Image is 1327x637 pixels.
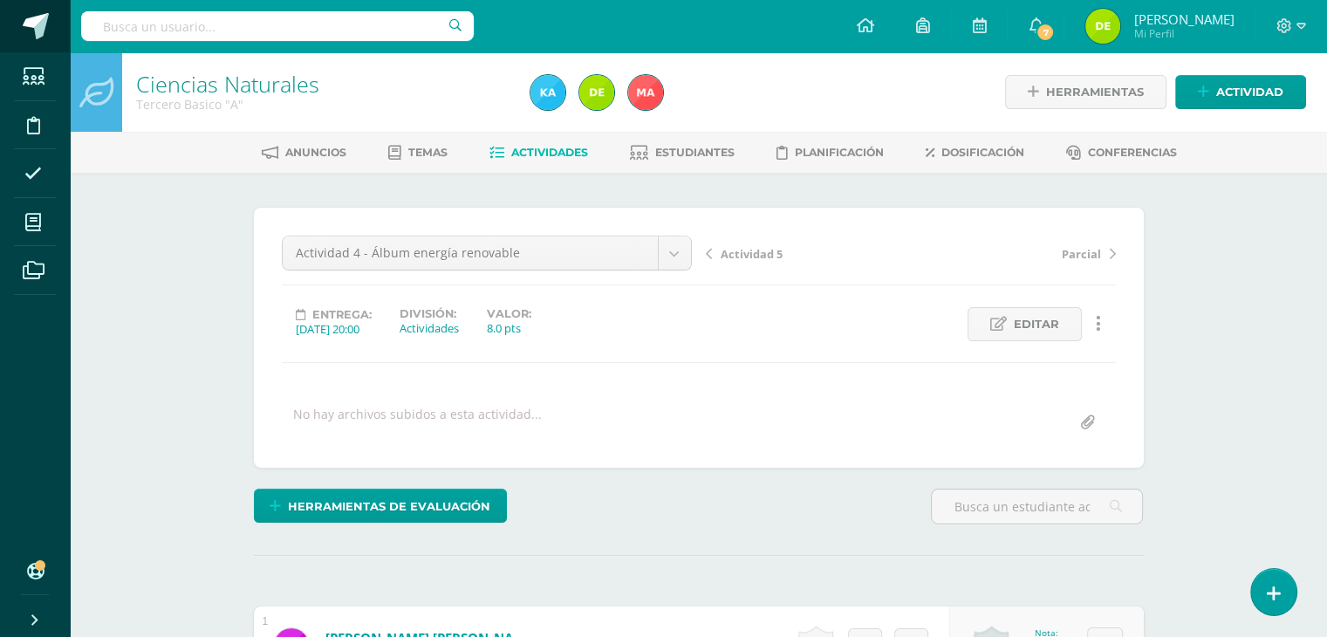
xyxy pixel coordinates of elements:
span: Mi Perfil [1133,26,1234,41]
img: 258196113818b181416f1cb94741daed.png [530,75,565,110]
span: Herramientas de evaluación [288,490,490,523]
span: Planificación [795,146,884,159]
span: Herramientas [1046,76,1144,108]
a: Actividad 5 [706,244,911,262]
span: Estudiantes [655,146,735,159]
img: 29c298bc4911098bb12dddd104e14123.png [579,75,614,110]
span: [PERSON_NAME] [1133,10,1234,28]
div: Actividades [400,320,459,336]
span: Conferencias [1088,146,1177,159]
span: Editar [1014,308,1059,340]
span: Actividad 4 - Álbum energía renovable [296,236,645,270]
span: Actividades [511,146,588,159]
span: Parcial [1062,246,1101,262]
a: Anuncios [262,139,346,167]
a: Planificación [776,139,884,167]
span: Actividad 5 [721,246,783,262]
div: [DATE] 20:00 [296,321,372,337]
span: Entrega: [312,308,372,321]
span: Actividad [1216,76,1283,108]
span: 7 [1036,23,1055,42]
input: Busca un estudiante aquí... [932,490,1142,524]
div: Tercero Basico 'A' [136,96,510,113]
label: Valor: [487,307,531,320]
input: Busca un usuario... [81,11,474,41]
a: Ciencias Naturales [136,69,319,99]
a: Conferencias [1066,139,1177,167]
a: Actividades [489,139,588,167]
a: Dosificación [926,139,1024,167]
label: División: [400,307,459,320]
a: Temas [388,139,448,167]
span: Temas [408,146,448,159]
img: 0183f867e09162c76e2065f19ee79ccf.png [628,75,663,110]
h1: Ciencias Naturales [136,72,510,96]
div: 8.0 pts [487,320,531,336]
a: Actividad 4 - Álbum energía renovable [283,236,691,270]
a: Estudiantes [630,139,735,167]
a: Actividad [1175,75,1306,109]
div: No hay archivos subidos a esta actividad... [293,406,542,440]
span: Anuncios [285,146,346,159]
a: Herramientas [1005,75,1166,109]
span: Dosificación [941,146,1024,159]
a: Parcial [911,244,1116,262]
a: Herramientas de evaluación [254,489,507,523]
img: 29c298bc4911098bb12dddd104e14123.png [1085,9,1120,44]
